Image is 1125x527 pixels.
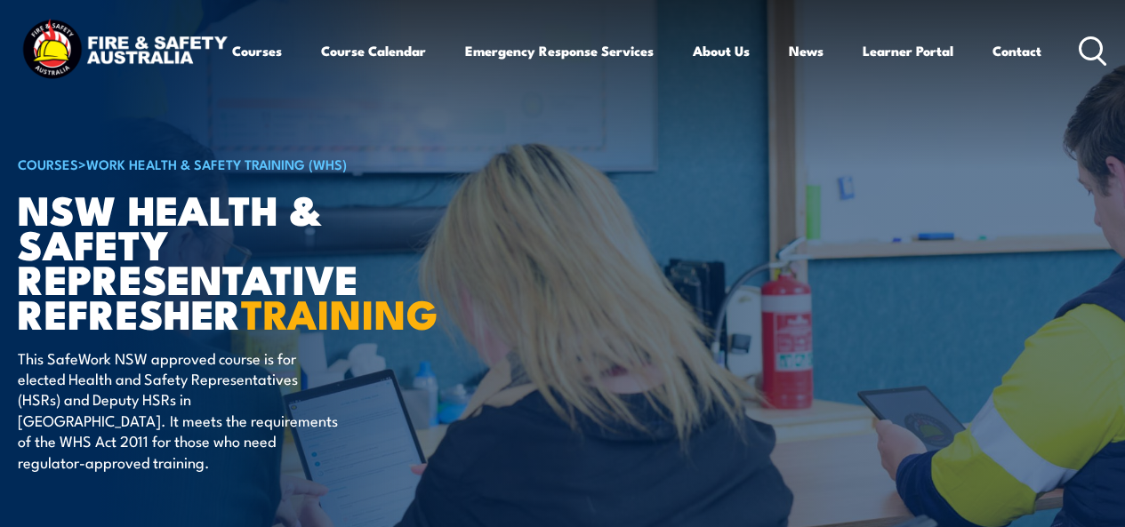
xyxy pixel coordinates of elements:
[789,29,824,72] a: News
[992,29,1041,72] a: Contact
[18,347,342,472] p: This SafeWork NSW approved course is for elected Health and Safety Representatives (HSRs) and Dep...
[18,153,457,174] h6: >
[18,154,78,173] a: COURSES
[232,29,282,72] a: Courses
[465,29,654,72] a: Emergency Response Services
[321,29,426,72] a: Course Calendar
[693,29,750,72] a: About Us
[863,29,953,72] a: Learner Portal
[241,282,438,343] strong: TRAINING
[18,191,457,331] h1: NSW Health & Safety Representative Refresher
[86,154,347,173] a: Work Health & Safety Training (WHS)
